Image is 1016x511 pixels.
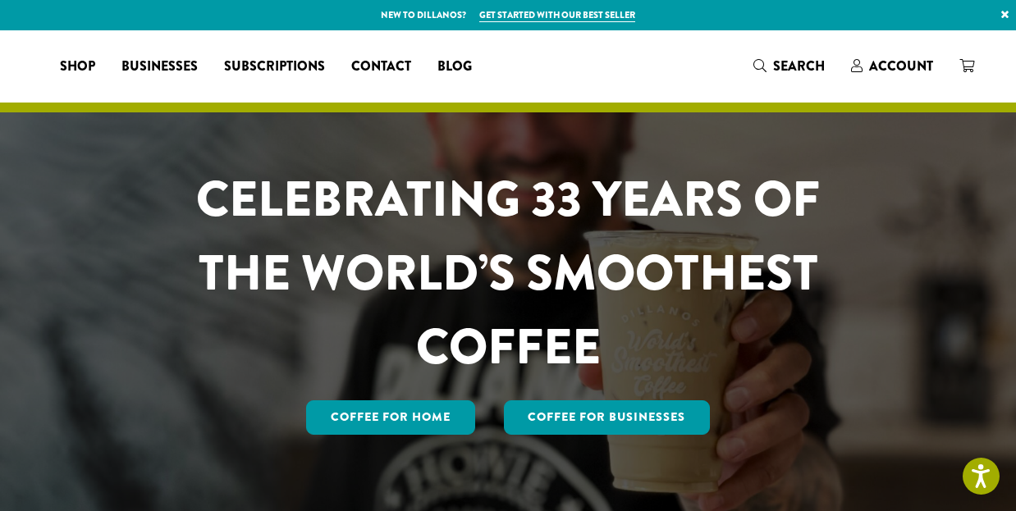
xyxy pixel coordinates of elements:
span: Shop [60,57,95,77]
span: Account [869,57,933,75]
span: Contact [351,57,411,77]
span: Blog [437,57,472,77]
h1: CELEBRATING 33 YEARS OF THE WORLD’S SMOOTHEST COFFEE [148,162,868,384]
a: Coffee for Home [306,400,475,435]
a: Coffee For Businesses [504,400,711,435]
a: Get started with our best seller [479,8,635,22]
span: Subscriptions [224,57,325,77]
a: Shop [47,53,108,80]
span: Businesses [121,57,198,77]
span: Search [773,57,825,75]
a: Search [740,52,838,80]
